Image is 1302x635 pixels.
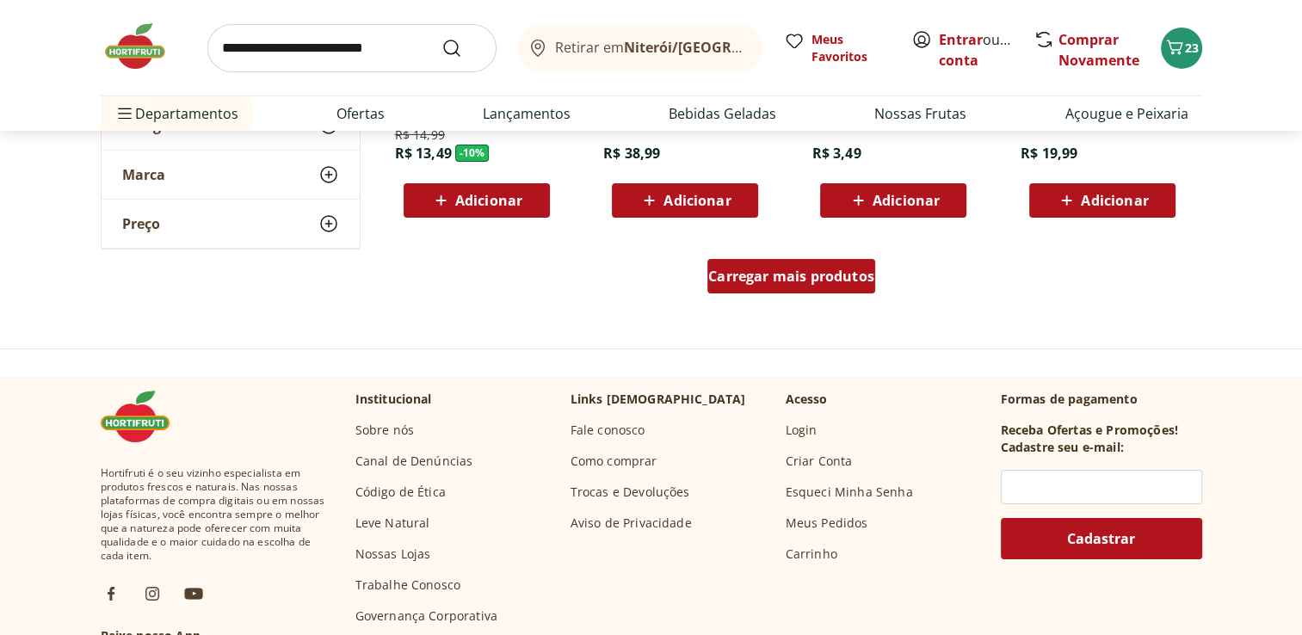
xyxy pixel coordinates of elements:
button: Adicionar [1029,183,1176,218]
a: Meus Pedidos [786,515,868,532]
a: Comprar Novamente [1058,30,1139,70]
span: R$ 3,49 [811,144,861,163]
a: Criar Conta [786,453,853,470]
p: Institucional [355,391,432,408]
p: Links [DEMOGRAPHIC_DATA] [571,391,746,408]
a: Esqueci Minha Senha [786,484,913,501]
img: ytb [183,583,204,604]
button: Marca [102,151,360,199]
a: Trocas e Devoluções [571,484,690,501]
span: Hortifruti é o seu vizinho especialista em produtos frescos e naturais. Nas nossas plataformas de... [101,466,328,563]
p: Acesso [786,391,828,408]
span: R$ 19,99 [1021,144,1077,163]
a: Entrar [939,30,983,49]
span: Adicionar [1081,194,1148,207]
span: Preço [122,215,160,232]
h3: Receba Ofertas e Promoções! [1001,422,1178,439]
span: - 10 % [455,145,490,162]
a: Fale conosco [571,422,645,439]
p: Formas de pagamento [1001,391,1202,408]
a: Aviso de Privacidade [571,515,692,532]
span: R$ 13,49 [395,144,452,163]
span: R$ 38,99 [603,144,660,163]
a: Açougue e Peixaria [1064,103,1188,124]
img: Hortifruti [101,391,187,442]
a: Governança Corporativa [355,607,498,625]
button: Submit Search [441,38,483,59]
img: Hortifruti [101,21,187,72]
span: ou [939,29,1015,71]
a: Código de Ética [355,484,446,501]
a: Como comprar [571,453,657,470]
a: Canal de Denúncias [355,453,473,470]
span: Adicionar [663,194,731,207]
button: Preço [102,200,360,248]
h3: Cadastre seu e-mail: [1001,439,1124,456]
span: Meus Favoritos [811,31,891,65]
span: 23 [1185,40,1199,56]
a: Carregar mais produtos [707,259,875,300]
a: Nossas Lojas [355,546,431,563]
a: Bebidas Geladas [669,103,776,124]
input: search [207,24,497,72]
span: Marca [122,166,165,183]
span: Carregar mais produtos [708,269,874,283]
a: Lançamentos [483,103,571,124]
a: Leve Natural [355,515,430,532]
a: Trabalhe Conosco [355,576,461,594]
button: Retirar emNiterói/[GEOGRAPHIC_DATA] [517,24,763,72]
b: Niterói/[GEOGRAPHIC_DATA] [624,38,820,57]
button: Adicionar [404,183,550,218]
img: ig [142,583,163,604]
span: Adicionar [873,194,940,207]
a: Login [786,422,818,439]
span: R$ 14,99 [395,126,445,144]
span: Cadastrar [1067,532,1135,546]
a: Criar conta [939,30,1034,70]
img: fb [101,583,121,604]
span: Adicionar [455,194,522,207]
button: Carrinho [1161,28,1202,69]
span: Retirar em [555,40,745,55]
a: Ofertas [336,103,385,124]
span: Departamentos [114,93,238,134]
a: Sobre nós [355,422,414,439]
a: Meus Favoritos [784,31,891,65]
button: Menu [114,93,135,134]
button: Adicionar [612,183,758,218]
button: Cadastrar [1001,518,1202,559]
button: Adicionar [820,183,966,218]
a: Carrinho [786,546,837,563]
a: Nossas Frutas [874,103,966,124]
